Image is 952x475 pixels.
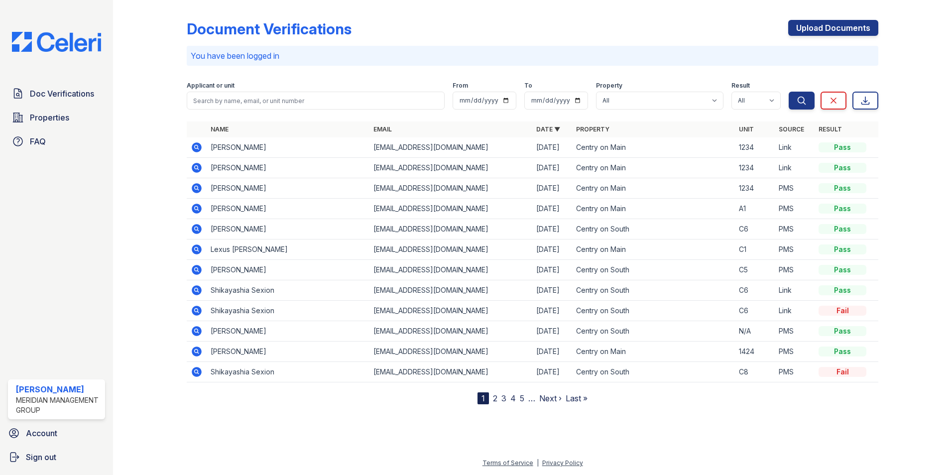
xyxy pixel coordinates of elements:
td: [PERSON_NAME] [207,219,369,239]
td: C6 [735,280,775,301]
a: Privacy Policy [542,459,583,467]
a: Upload Documents [788,20,878,36]
td: N/A [735,321,775,342]
td: C6 [735,301,775,321]
td: [PERSON_NAME] [207,178,369,199]
span: Properties [30,112,69,123]
td: [DATE] [532,199,572,219]
a: Last » [566,393,588,403]
a: Properties [8,108,105,127]
td: A1 [735,199,775,219]
td: [EMAIL_ADDRESS][DOMAIN_NAME] [369,301,532,321]
td: [EMAIL_ADDRESS][DOMAIN_NAME] [369,342,532,362]
td: Centry on Main [572,199,735,219]
span: Account [26,427,57,439]
td: [EMAIL_ADDRESS][DOMAIN_NAME] [369,178,532,199]
label: Property [596,82,622,90]
span: Doc Verifications [30,88,94,100]
td: 1234 [735,158,775,178]
label: To [524,82,532,90]
a: Email [373,125,392,133]
div: Document Verifications [187,20,352,38]
a: 4 [510,393,516,403]
td: PMS [775,199,815,219]
td: [DATE] [532,239,572,260]
div: | [537,459,539,467]
td: [DATE] [532,260,572,280]
div: Pass [819,285,866,295]
div: Pass [819,163,866,173]
td: Centry on South [572,260,735,280]
td: C6 [735,219,775,239]
td: [DATE] [532,301,572,321]
td: PMS [775,362,815,382]
div: Fail [819,306,866,316]
td: Centry on South [572,280,735,301]
p: You have been logged in [191,50,874,62]
td: [EMAIL_ADDRESS][DOMAIN_NAME] [369,280,532,301]
td: Link [775,137,815,158]
span: … [528,392,535,404]
td: [DATE] [532,321,572,342]
a: 2 [493,393,497,403]
a: Account [4,423,109,443]
td: [PERSON_NAME] [207,199,369,219]
div: Pass [819,183,866,193]
td: PMS [775,219,815,239]
td: [EMAIL_ADDRESS][DOMAIN_NAME] [369,158,532,178]
a: FAQ [8,131,105,151]
td: C8 [735,362,775,382]
a: Result [819,125,842,133]
td: [EMAIL_ADDRESS][DOMAIN_NAME] [369,239,532,260]
img: CE_Logo_Blue-a8612792a0a2168367f1c8372b55b34899dd931a85d93a1a3d3e32e68fde9ad4.png [4,32,109,52]
div: Pass [819,265,866,275]
td: [PERSON_NAME] [207,137,369,158]
a: Property [576,125,609,133]
td: [DATE] [532,219,572,239]
a: Terms of Service [482,459,533,467]
td: [EMAIL_ADDRESS][DOMAIN_NAME] [369,362,532,382]
td: Centry on South [572,321,735,342]
td: Centry on South [572,362,735,382]
td: Centry on Main [572,158,735,178]
div: Pass [819,142,866,152]
td: Shikayashia Sexion [207,362,369,382]
td: [EMAIL_ADDRESS][DOMAIN_NAME] [369,321,532,342]
td: [DATE] [532,280,572,301]
td: [DATE] [532,342,572,362]
span: Sign out [26,451,56,463]
td: Shikayashia Sexion [207,301,369,321]
div: Pass [819,224,866,234]
span: FAQ [30,135,46,147]
td: [DATE] [532,158,572,178]
div: Pass [819,244,866,254]
td: PMS [775,260,815,280]
td: [DATE] [532,362,572,382]
td: Link [775,280,815,301]
a: Next › [539,393,562,403]
td: C5 [735,260,775,280]
a: Date ▼ [536,125,560,133]
div: [PERSON_NAME] [16,383,101,395]
label: From [453,82,468,90]
input: Search by name, email, or unit number [187,92,445,110]
td: Centry on Main [572,178,735,199]
td: [DATE] [532,137,572,158]
td: [PERSON_NAME] [207,158,369,178]
td: 1234 [735,178,775,199]
td: C1 [735,239,775,260]
a: 5 [520,393,524,403]
td: Centry on Main [572,137,735,158]
a: Unit [739,125,754,133]
a: Source [779,125,804,133]
label: Result [731,82,750,90]
td: Lexus [PERSON_NAME] [207,239,369,260]
td: Centry on Main [572,342,735,362]
td: Link [775,301,815,321]
label: Applicant or unit [187,82,235,90]
div: Pass [819,326,866,336]
a: Sign out [4,447,109,467]
td: [DATE] [532,178,572,199]
td: PMS [775,321,815,342]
